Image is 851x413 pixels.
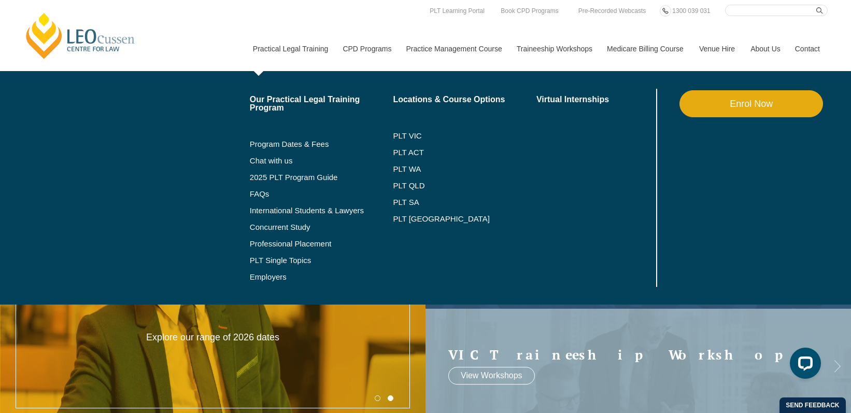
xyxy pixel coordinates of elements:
a: Practical Legal Training [245,26,335,71]
a: FAQs [250,190,393,198]
a: PLT VIC [393,132,536,140]
a: Book CPD Programs [498,5,561,17]
iframe: LiveChat chat widget [782,343,825,387]
a: Practice Management Course [399,26,509,71]
span: 1300 039 031 [672,7,710,15]
a: CPD Programs [335,26,398,71]
a: VIC Traineeship Workshops [448,348,807,362]
a: 2025 PLT Program Guide [250,173,367,182]
a: Virtual Internships [536,95,654,104]
a: Our Practical Legal Training Program [250,95,393,112]
a: PLT Learning Portal [427,5,487,17]
a: PLT Single Topics [250,256,393,265]
a: PLT QLD [393,182,536,190]
a: PLT WA [393,165,510,173]
p: Explore our range of 2026 dates [127,332,297,343]
a: About Us [743,26,787,71]
a: [PERSON_NAME] Centre for Law [23,11,138,60]
a: Chat with us [250,157,393,165]
a: 1300 039 031 [670,5,713,17]
a: PLT ACT [393,148,536,157]
a: Employers [250,273,393,281]
a: PLT [GEOGRAPHIC_DATA] [393,215,536,223]
a: Pre-Recorded Webcasts [576,5,649,17]
a: Venue Hire [691,26,743,71]
a: Contact [787,26,828,71]
a: Program Dates & Fees [250,140,393,148]
a: Professional Placement [250,240,393,248]
a: Concurrent Study [250,223,393,231]
a: Enrol Now [679,90,823,117]
a: International Students & Lawyers [250,206,393,215]
a: Locations & Course Options [393,95,536,104]
a: Medicare Billing Course [599,26,691,71]
a: Traineeship Workshops [509,26,599,71]
a: PLT SA [393,198,536,206]
button: 2 [388,395,393,401]
a: View Workshops [448,367,535,385]
button: 1 [375,395,380,401]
